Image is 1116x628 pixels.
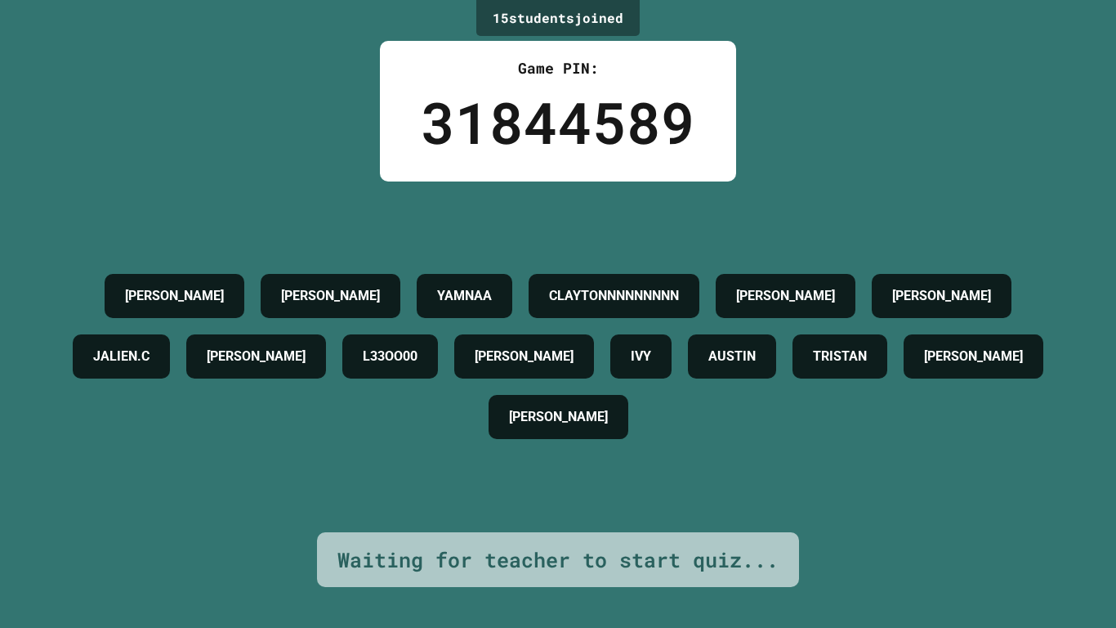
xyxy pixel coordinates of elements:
[549,286,679,306] h4: CLAYTONNNNNNNNN
[509,407,608,427] h4: [PERSON_NAME]
[421,57,695,79] div: Game PIN:
[125,286,224,306] h4: [PERSON_NAME]
[736,286,835,306] h4: [PERSON_NAME]
[924,347,1023,366] h4: [PERSON_NAME]
[363,347,417,366] h4: L33OO00
[93,347,150,366] h4: JALIEN.C
[437,286,492,306] h4: YAMNAA
[631,347,651,366] h4: IVY
[207,347,306,366] h4: [PERSON_NAME]
[708,347,756,366] h4: AUSTIN
[421,79,695,165] div: 31844589
[813,347,867,366] h4: TRISTAN
[475,347,574,366] h4: [PERSON_NAME]
[281,286,380,306] h4: [PERSON_NAME]
[337,545,779,576] div: Waiting for teacher to start quiz...
[892,286,991,306] h4: [PERSON_NAME]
